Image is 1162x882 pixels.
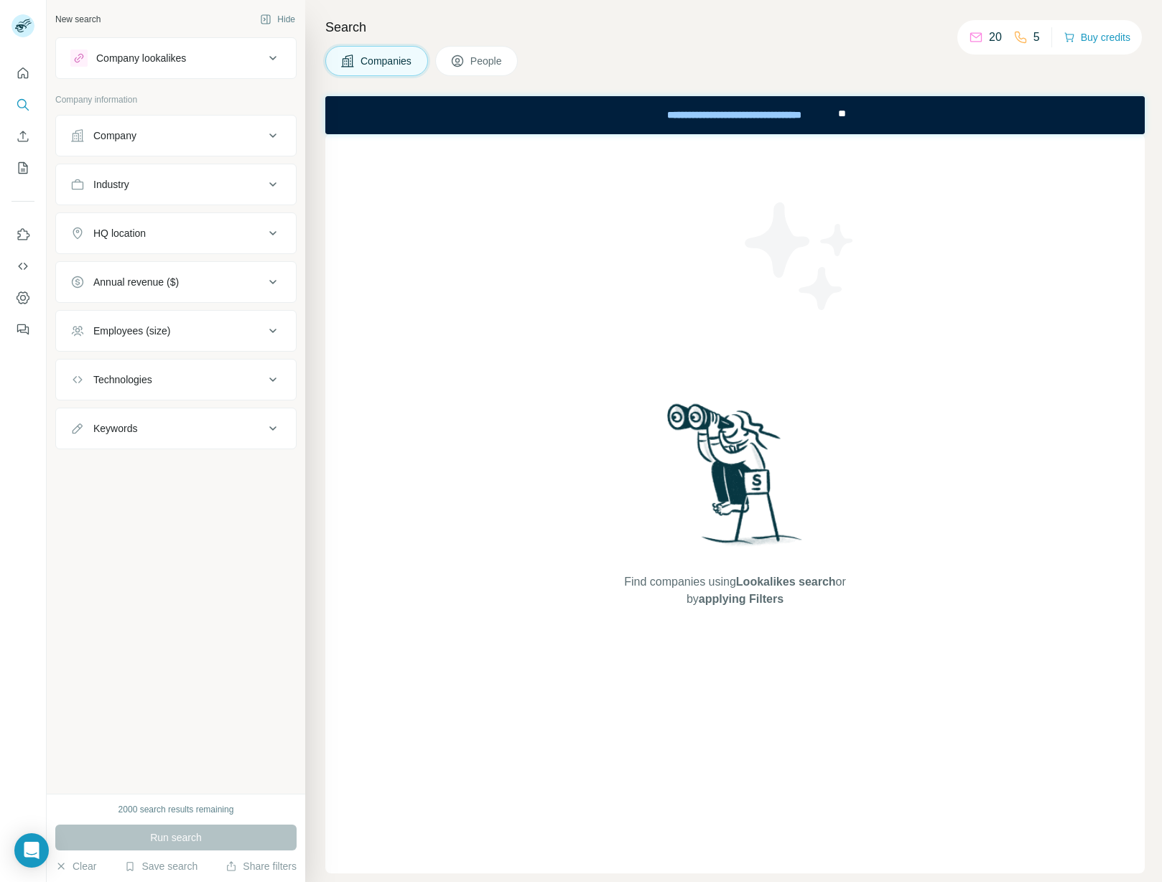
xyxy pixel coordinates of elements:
[989,29,1002,46] p: 20
[11,222,34,248] button: Use Surfe on LinkedIn
[1033,29,1040,46] p: 5
[1064,27,1130,47] button: Buy credits
[325,17,1145,37] h4: Search
[250,9,305,30] button: Hide
[11,60,34,86] button: Quick start
[93,324,170,338] div: Employees (size)
[736,576,836,588] span: Lookalikes search
[620,573,850,608] span: Find companies using or by
[124,859,197,873] button: Save search
[699,593,784,605] span: applying Filters
[93,372,152,387] div: Technologies
[661,400,810,560] img: Surfe Illustration - Woman searching with binoculars
[55,93,297,106] p: Company information
[11,316,34,342] button: Feedback
[93,128,136,143] div: Company
[735,192,865,321] img: Surfe Illustration - Stars
[325,96,1145,134] iframe: Banner
[361,54,413,68] span: Companies
[11,285,34,311] button: Dashboard
[93,421,137,436] div: Keywords
[56,265,296,299] button: Annual revenue ($)
[93,177,129,192] div: Industry
[56,314,296,348] button: Employees (size)
[55,13,101,26] div: New search
[470,54,503,68] span: People
[56,411,296,446] button: Keywords
[56,167,296,202] button: Industry
[56,216,296,250] button: HQ location
[11,92,34,118] button: Search
[93,226,146,240] div: HQ location
[96,51,186,65] div: Company lookalikes
[56,362,296,397] button: Technologies
[56,41,296,75] button: Company lookalikes
[11,155,34,181] button: My lists
[56,118,296,153] button: Company
[118,803,234,816] div: 2000 search results remaining
[11,123,34,149] button: Enrich CSV
[93,275,179,289] div: Annual revenue ($)
[14,833,49,868] div: Open Intercom Messenger
[55,859,96,873] button: Clear
[226,859,297,873] button: Share filters
[11,253,34,279] button: Use Surfe API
